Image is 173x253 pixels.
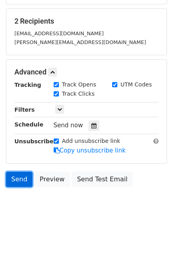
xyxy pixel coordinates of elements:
[34,172,70,187] a: Preview
[54,122,83,129] span: Send now
[133,215,173,253] iframe: Chat Widget
[62,137,121,145] label: Add unsubscribe link
[121,80,152,89] label: UTM Codes
[72,172,133,187] a: Send Test Email
[62,80,97,89] label: Track Opens
[14,82,41,88] strong: Tracking
[14,17,159,26] h5: 2 Recipients
[14,68,159,76] h5: Advanced
[14,138,54,145] strong: Unsubscribe
[14,121,43,128] strong: Schedule
[14,30,104,36] small: [EMAIL_ADDRESS][DOMAIN_NAME]
[54,147,126,154] a: Copy unsubscribe link
[14,39,146,45] small: [PERSON_NAME][EMAIL_ADDRESS][DOMAIN_NAME]
[62,90,95,98] label: Track Clicks
[14,106,35,113] strong: Filters
[6,172,32,187] a: Send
